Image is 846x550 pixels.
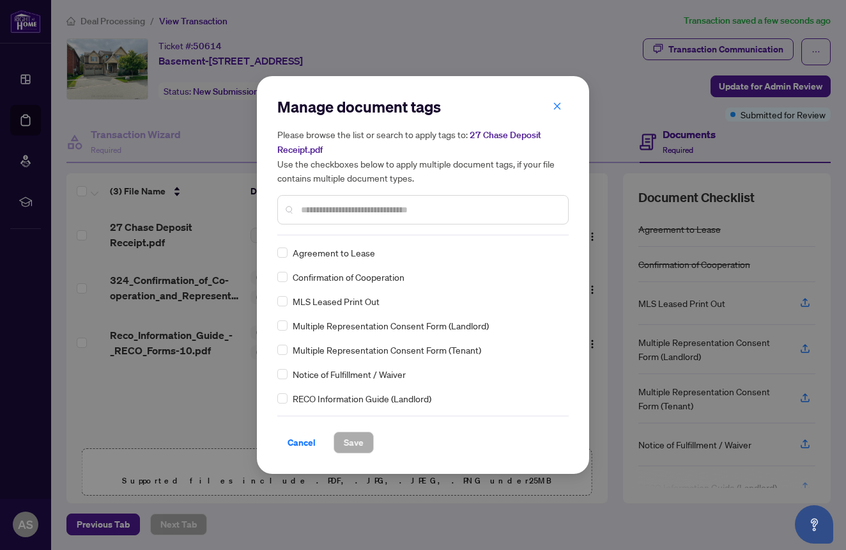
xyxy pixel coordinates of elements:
[293,367,406,381] span: Notice of Fulfillment / Waiver
[293,246,375,260] span: Agreement to Lease
[334,432,374,453] button: Save
[553,102,562,111] span: close
[293,294,380,308] span: MLS Leased Print Out
[293,318,489,333] span: Multiple Representation Consent Form (Landlord)
[293,391,431,405] span: RECO Information Guide (Landlord)
[277,432,326,453] button: Cancel
[293,270,404,284] span: Confirmation of Cooperation
[277,97,569,117] h2: Manage document tags
[288,432,316,453] span: Cancel
[795,505,833,544] button: Open asap
[277,127,569,185] h5: Please browse the list or search to apply tags to: Use the checkboxes below to apply multiple doc...
[293,343,481,357] span: Multiple Representation Consent Form (Tenant)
